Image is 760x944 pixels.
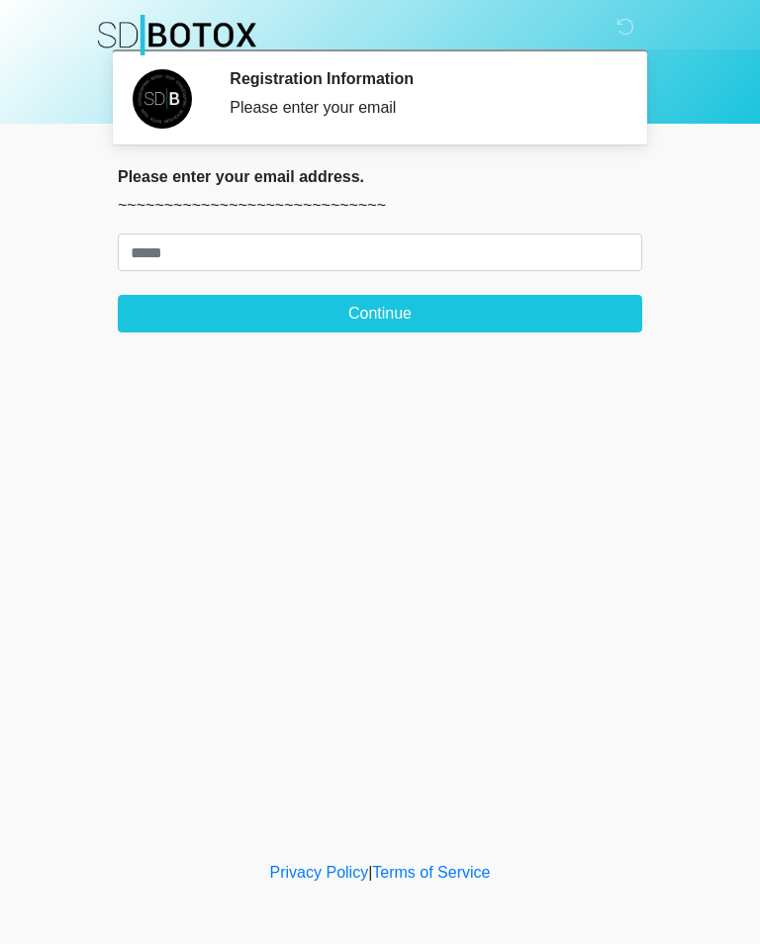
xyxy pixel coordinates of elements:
a: | [368,864,372,881]
h2: Please enter your email address. [118,167,642,186]
a: Terms of Service [372,864,490,881]
div: Please enter your email [230,96,613,120]
img: Agent Avatar [133,69,192,129]
img: SDBotox Logo [98,15,256,55]
p: ~~~~~~~~~~~~~~~~~~~~~~~~~~~~~ [118,194,642,218]
h2: Registration Information [230,69,613,88]
button: Continue [118,295,642,332]
a: Privacy Policy [270,864,369,881]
